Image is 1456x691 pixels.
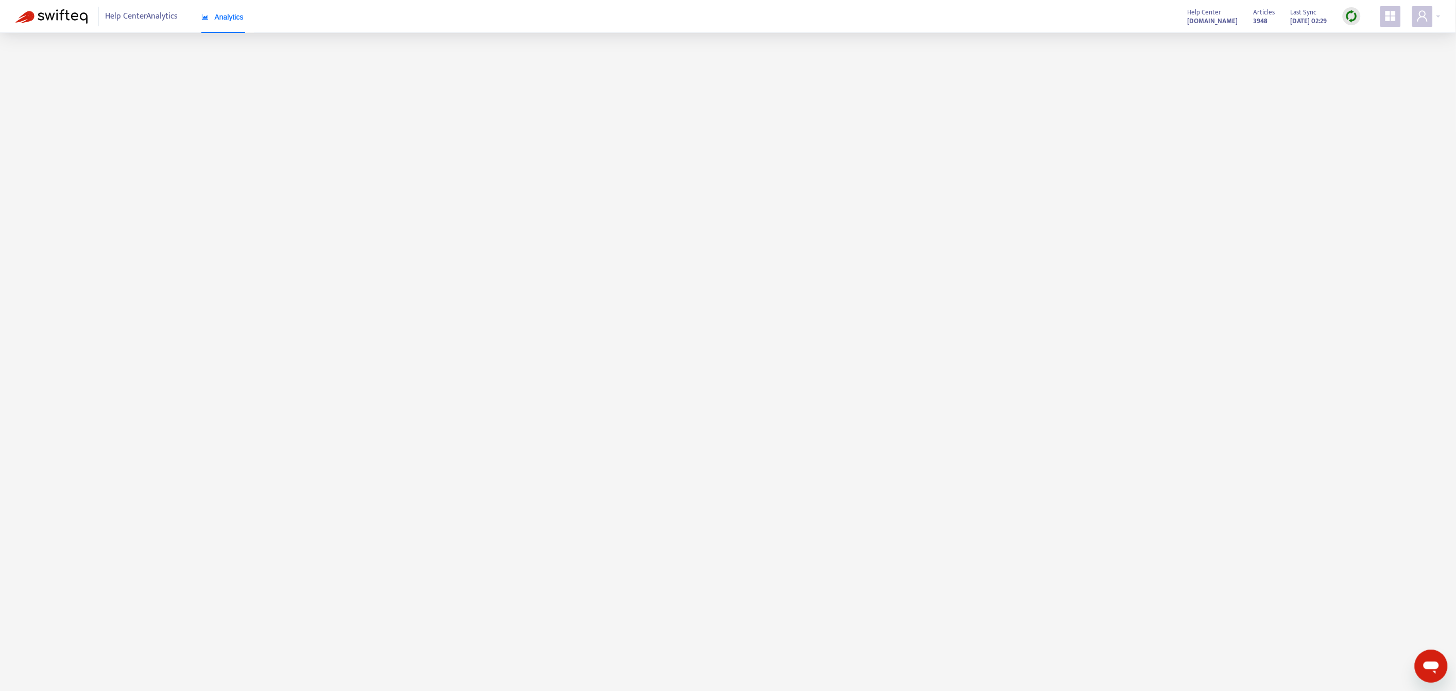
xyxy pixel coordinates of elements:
[1291,15,1327,27] strong: [DATE] 02:29
[1188,15,1238,27] a: [DOMAIN_NAME]
[1291,7,1317,18] span: Last Sync
[201,13,209,21] span: area-chart
[106,7,178,26] span: Help Center Analytics
[1188,7,1222,18] span: Help Center
[1415,650,1448,683] iframe: Button to launch messaging window
[15,9,88,24] img: Swifteq
[201,13,244,21] span: Analytics
[1254,7,1275,18] span: Articles
[1254,15,1268,27] strong: 3948
[1384,10,1397,22] span: appstore
[1416,10,1429,22] span: user
[1345,10,1358,23] img: sync.dc5367851b00ba804db3.png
